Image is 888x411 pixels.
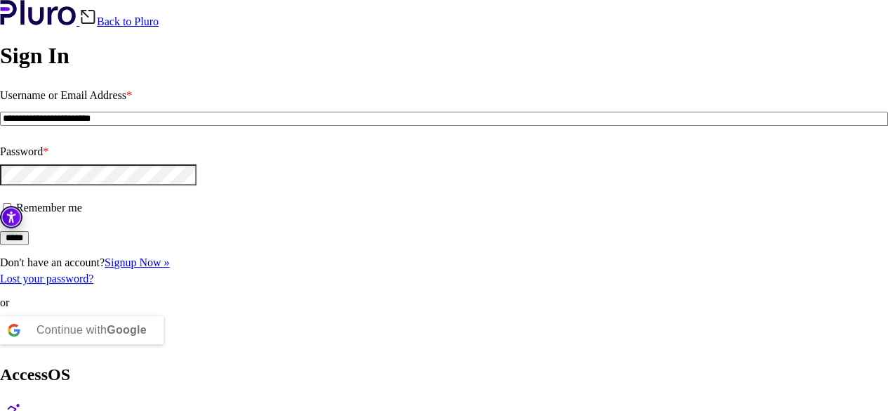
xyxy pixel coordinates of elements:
div: Continue with [37,316,147,344]
a: Signup Now » [105,256,169,268]
b: Google [107,324,147,336]
input: Remember me [3,203,11,211]
img: Back icon [79,8,97,25]
a: Back to Pluro [79,15,159,27]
